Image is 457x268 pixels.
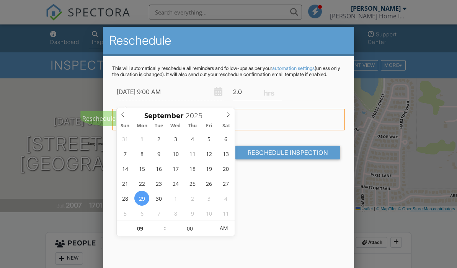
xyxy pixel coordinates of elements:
span: September 19, 2025 [202,161,217,176]
span: October 2, 2025 [185,191,200,206]
span: Sat [218,123,235,128]
span: September 3, 2025 [168,131,183,146]
span: September 10, 2025 [168,146,183,161]
span: September 18, 2025 [185,161,200,176]
span: September 27, 2025 [219,176,233,191]
span: September 21, 2025 [118,176,132,191]
span: October 10, 2025 [202,206,217,221]
span: September 6, 2025 [219,131,233,146]
span: September 20, 2025 [219,161,233,176]
span: Scroll to increment [144,112,184,119]
span: October 3, 2025 [202,191,217,206]
span: October 7, 2025 [151,206,166,221]
span: September 11, 2025 [185,146,200,161]
span: September 23, 2025 [151,176,166,191]
span: September 25, 2025 [185,176,200,191]
div: Warning: this date/time is in the past. [112,109,345,130]
span: Sun [117,123,134,128]
span: September 17, 2025 [168,161,183,176]
input: Scroll to increment [117,221,164,236]
span: September 9, 2025 [151,146,166,161]
span: October 1, 2025 [168,191,183,206]
span: September 2, 2025 [151,131,166,146]
span: September 29, 2025 [134,191,149,206]
span: Tue [150,123,167,128]
span: Mon [134,123,150,128]
span: September 13, 2025 [219,146,233,161]
span: September 7, 2025 [118,146,132,161]
p: This will automatically reschedule all reminders and follow-ups as per your (unless only the dura... [112,65,345,78]
input: Reschedule Inspection [235,146,341,159]
span: August 31, 2025 [118,131,132,146]
span: September 8, 2025 [134,146,149,161]
span: Click to toggle [213,221,234,236]
span: October 5, 2025 [118,206,132,221]
span: September 28, 2025 [118,191,132,206]
input: Scroll to increment [184,110,209,120]
span: September 24, 2025 [168,176,183,191]
span: September 14, 2025 [118,161,132,176]
span: September 22, 2025 [134,176,149,191]
span: September 1, 2025 [134,131,149,146]
span: October 4, 2025 [219,191,233,206]
span: October 8, 2025 [168,206,183,221]
span: September 4, 2025 [185,131,200,146]
span: October 6, 2025 [134,206,149,221]
span: September 12, 2025 [202,146,217,161]
span: Fri [201,123,218,128]
span: September 26, 2025 [202,176,217,191]
input: Scroll to increment [166,221,213,236]
h2: Reschedule [109,33,348,48]
span: : [164,221,166,236]
span: October 11, 2025 [219,206,233,221]
span: September 16, 2025 [151,161,166,176]
span: September 30, 2025 [151,191,166,206]
span: September 5, 2025 [202,131,217,146]
span: September 15, 2025 [134,161,149,176]
span: October 9, 2025 [185,206,200,221]
span: Wed [167,123,184,128]
a: automation settings [272,65,315,71]
span: Thu [184,123,201,128]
